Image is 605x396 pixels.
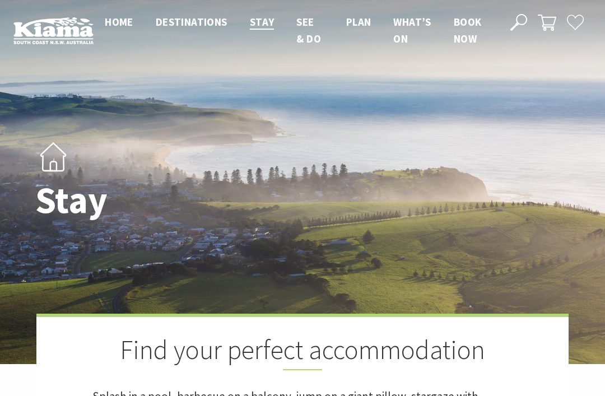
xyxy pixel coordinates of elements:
span: See & Do [296,15,321,45]
span: Stay [250,15,274,29]
span: Destinations [156,15,227,29]
img: Kiama Logo [13,17,94,44]
nav: Main Menu [94,13,497,48]
span: Plan [346,15,371,29]
span: What’s On [393,15,431,45]
h2: Find your perfect accommodation [92,334,513,370]
h1: Stay [35,179,352,220]
span: Home [105,15,133,29]
span: Book now [454,15,482,45]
